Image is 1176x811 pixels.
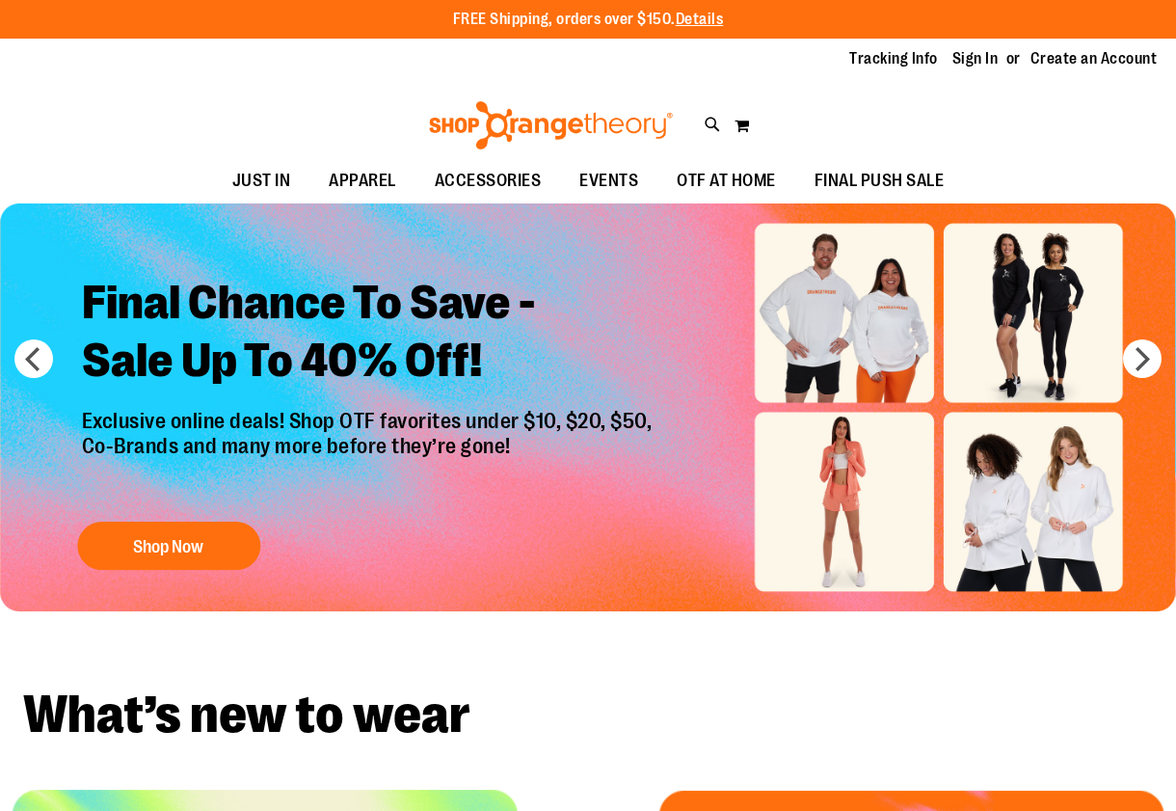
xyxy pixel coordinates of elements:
[329,159,396,203] span: APPAREL
[657,159,795,203] a: OTF AT HOME
[213,159,310,203] a: JUST IN
[952,48,999,69] a: Sign In
[415,159,561,203] a: ACCESSORIES
[676,11,724,28] a: Details
[232,159,291,203] span: JUST IN
[579,159,638,203] span: EVENTS
[815,159,945,203] span: FINAL PUSH SALE
[677,159,776,203] span: OTF AT HOME
[14,339,53,378] button: prev
[435,159,542,203] span: ACCESSORIES
[849,48,938,69] a: Tracking Info
[453,9,724,31] p: FREE Shipping, orders over $150.
[309,159,415,203] a: APPAREL
[1030,48,1158,69] a: Create an Account
[560,159,657,203] a: EVENTS
[67,259,672,409] h2: Final Chance To Save - Sale Up To 40% Off!
[77,522,260,570] button: Shop Now
[795,159,964,203] a: FINAL PUSH SALE
[67,409,672,503] p: Exclusive online deals! Shop OTF favorites under $10, $20, $50, Co-Brands and many more before th...
[426,101,676,149] img: Shop Orangetheory
[1123,339,1162,378] button: next
[23,689,1153,742] h2: What’s new to wear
